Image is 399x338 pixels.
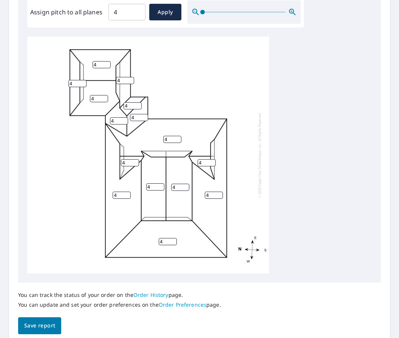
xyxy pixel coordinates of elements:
button: Save report [18,317,61,334]
p: You can update and set your order preferences on the page. [18,301,221,308]
a: Order History [133,291,169,298]
span: Apply [155,8,175,17]
a: Order Preferences [159,301,206,308]
label: Assign pitch to all planes [30,8,102,17]
span: Save report [24,321,55,330]
button: Apply [149,4,181,20]
p: You can track the status of your order on the page. [18,292,221,298]
input: 00.0 [108,2,145,23]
